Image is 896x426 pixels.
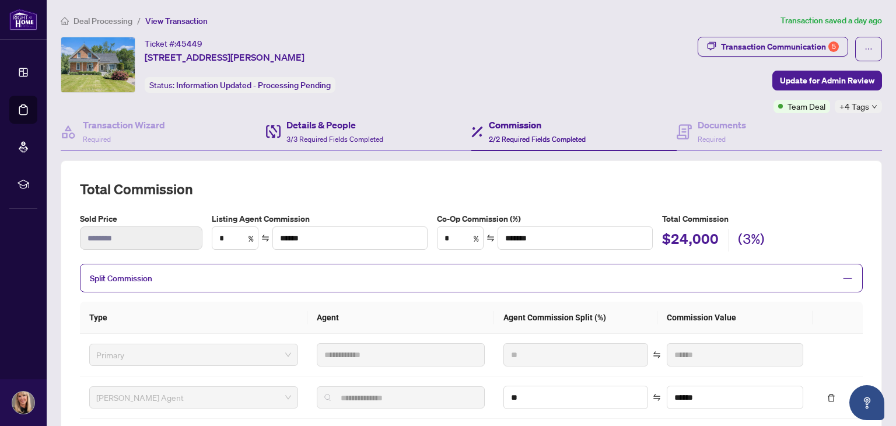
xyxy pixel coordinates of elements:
span: [STREET_ADDRESS][PERSON_NAME] [145,50,304,64]
div: Ticket #: [145,37,202,50]
label: Sold Price [80,212,202,225]
span: Team Deal [787,100,825,113]
img: Profile Icon [12,392,34,414]
span: swap [653,393,661,401]
span: Required [698,135,726,144]
label: Co-Op Commission (%) [437,212,653,225]
h2: Total Commission [80,180,863,198]
button: Update for Admin Review [772,71,882,90]
span: swap [487,234,495,242]
th: Agent [307,302,494,334]
button: Transaction Communication5 [698,37,848,57]
img: IMG-X12067351_1.jpg [61,37,135,92]
div: 5 [828,41,839,52]
span: minus [842,273,853,284]
span: 45449 [176,39,202,49]
h4: Commission [489,118,586,132]
span: Primary [96,346,291,364]
h5: Total Commission [662,212,863,225]
span: 3/3 Required Fields Completed [286,135,383,144]
span: Update for Admin Review [780,71,874,90]
span: delete [827,394,835,402]
th: Type [80,302,307,334]
div: Transaction Communication [721,37,839,56]
h2: (3%) [738,229,765,252]
span: 2/2 Required Fields Completed [489,135,586,144]
span: Deal Processing [73,16,132,26]
img: search_icon [324,394,331,401]
span: RAHR Agent [96,389,291,406]
span: Split Commission [90,273,152,284]
div: Status: [145,77,335,93]
span: swap [653,351,661,359]
h4: Details & People [286,118,383,132]
span: +4 Tags [839,100,869,113]
th: Commission Value [657,302,813,334]
span: View Transaction [145,16,208,26]
span: down [871,104,877,110]
h2: $24,000 [662,229,719,252]
h4: Documents [698,118,746,132]
li: / [137,14,141,27]
span: Information Updated - Processing Pending [176,80,331,90]
div: Split Commission [80,264,863,292]
article: Transaction saved a day ago [780,14,882,27]
img: logo [9,9,37,30]
span: ellipsis [864,45,873,53]
span: home [61,17,69,25]
label: Listing Agent Commission [212,212,428,225]
span: swap [261,234,269,242]
h4: Transaction Wizard [83,118,165,132]
th: Agent Commission Split (%) [494,302,657,334]
button: Open asap [849,385,884,420]
span: Required [83,135,111,144]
